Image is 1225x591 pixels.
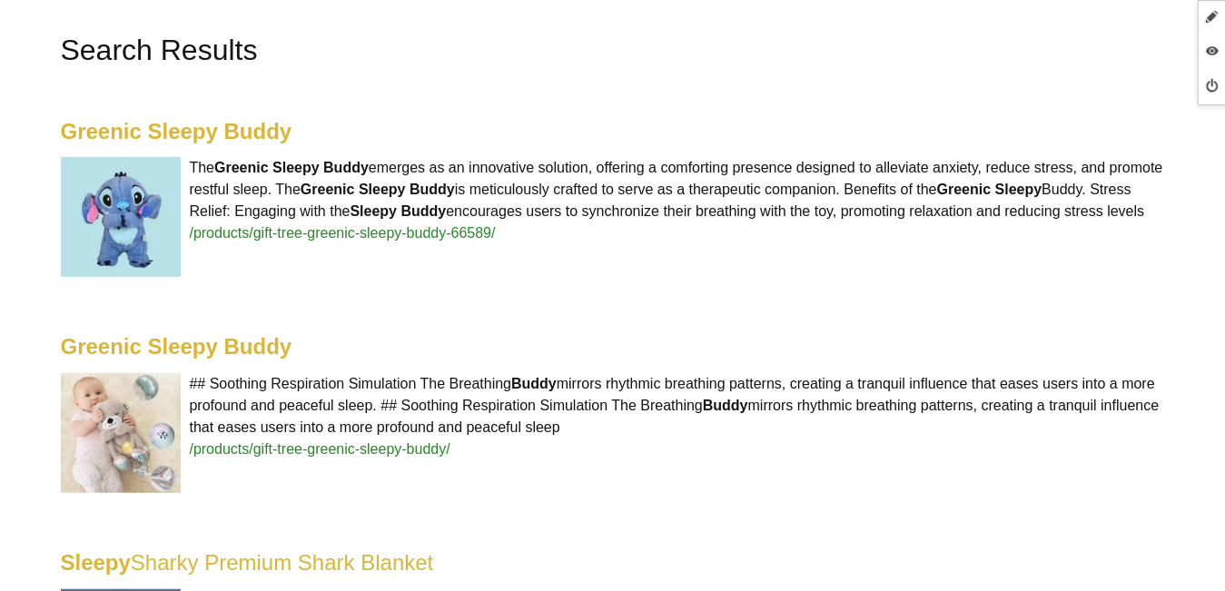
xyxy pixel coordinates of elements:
a: /products/gift-tree-greenic-sleepy-buddy/ [190,441,450,457]
highlight: Sleepy Buddy [351,203,447,219]
highlight: Greenic Sleepy Buddy [214,160,369,175]
highlight: Sleepy [61,550,131,575]
img: Greenic Sleepy Buddy [61,157,181,277]
highlight: Greenic Sleepy [937,182,1042,197]
h2: Search Results [61,28,1165,72]
img: Greenic Sleepy Buddy [61,373,181,493]
highlight: Buddy [511,376,557,391]
a: Greenic Sleepy Buddy [61,119,292,143]
highlight: Greenic Sleepy Buddy [301,182,455,197]
a: /products/gift-tree-greenic-sleepy-buddy-66589/ [190,225,496,241]
highlight: Buddy [703,398,748,413]
a: SleepySharky Premium Shark Blanket [61,550,434,575]
a: Greenic Sleepy Buddy [61,334,292,359]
